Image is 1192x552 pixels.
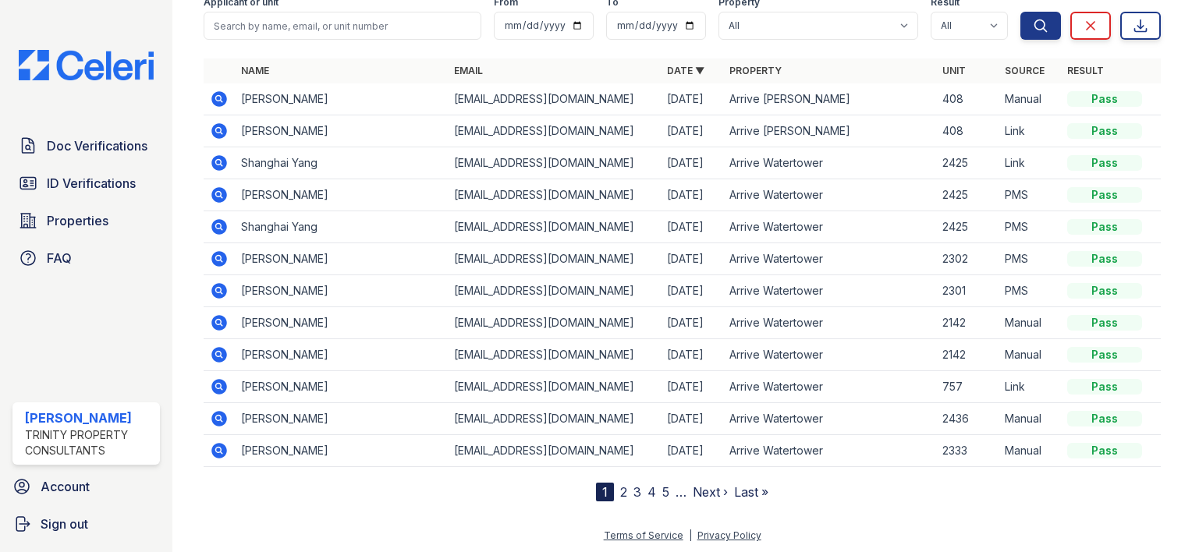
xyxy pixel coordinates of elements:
[723,179,936,211] td: Arrive Watertower
[999,83,1061,115] td: Manual
[12,130,160,161] a: Doc Verifications
[448,83,661,115] td: [EMAIL_ADDRESS][DOMAIN_NAME]
[448,179,661,211] td: [EMAIL_ADDRESS][DOMAIN_NAME]
[1067,315,1142,331] div: Pass
[999,243,1061,275] td: PMS
[723,147,936,179] td: Arrive Watertower
[723,275,936,307] td: Arrive Watertower
[235,275,448,307] td: [PERSON_NAME]
[1067,283,1142,299] div: Pass
[235,243,448,275] td: [PERSON_NAME]
[697,529,761,541] a: Privacy Policy
[661,83,723,115] td: [DATE]
[25,427,154,458] div: Trinity Property Consultants
[999,147,1061,179] td: Link
[942,65,966,76] a: Unit
[235,339,448,371] td: [PERSON_NAME]
[47,249,72,267] span: FAQ
[6,471,166,502] a: Account
[1067,347,1142,363] div: Pass
[1067,379,1142,395] div: Pass
[723,83,936,115] td: Arrive [PERSON_NAME]
[596,483,614,501] div: 1
[936,211,999,243] td: 2425
[661,435,723,467] td: [DATE]
[999,307,1061,339] td: Manual
[936,147,999,179] td: 2425
[448,371,661,403] td: [EMAIL_ADDRESS][DOMAIN_NAME]
[662,484,669,500] a: 5
[999,339,1061,371] td: Manual
[1067,155,1142,171] div: Pass
[661,275,723,307] td: [DATE]
[936,83,999,115] td: 408
[25,409,154,427] div: [PERSON_NAME]
[448,243,661,275] td: [EMAIL_ADDRESS][DOMAIN_NAME]
[47,174,136,193] span: ID Verifications
[1067,187,1142,203] div: Pass
[723,243,936,275] td: Arrive Watertower
[661,403,723,435] td: [DATE]
[661,211,723,243] td: [DATE]
[689,529,692,541] div: |
[723,115,936,147] td: Arrive [PERSON_NAME]
[999,435,1061,467] td: Manual
[936,115,999,147] td: 408
[448,275,661,307] td: [EMAIL_ADDRESS][DOMAIN_NAME]
[6,508,166,540] a: Sign out
[936,243,999,275] td: 2302
[667,65,704,76] a: Date ▼
[235,83,448,115] td: [PERSON_NAME]
[47,136,147,155] span: Doc Verifications
[241,65,269,76] a: Name
[1067,219,1142,235] div: Pass
[604,529,683,541] a: Terms of Service
[1005,65,1045,76] a: Source
[936,371,999,403] td: 757
[999,371,1061,403] td: Link
[661,147,723,179] td: [DATE]
[647,484,656,500] a: 4
[204,12,481,40] input: Search by name, email, or unit number
[999,179,1061,211] td: PMS
[448,403,661,435] td: [EMAIL_ADDRESS][DOMAIN_NAME]
[448,115,661,147] td: [EMAIL_ADDRESS][DOMAIN_NAME]
[448,435,661,467] td: [EMAIL_ADDRESS][DOMAIN_NAME]
[999,115,1061,147] td: Link
[661,179,723,211] td: [DATE]
[723,339,936,371] td: Arrive Watertower
[729,65,782,76] a: Property
[661,339,723,371] td: [DATE]
[999,211,1061,243] td: PMS
[12,168,160,199] a: ID Verifications
[723,211,936,243] td: Arrive Watertower
[235,403,448,435] td: [PERSON_NAME]
[936,179,999,211] td: 2425
[620,484,627,500] a: 2
[235,371,448,403] td: [PERSON_NAME]
[723,307,936,339] td: Arrive Watertower
[661,115,723,147] td: [DATE]
[6,50,166,80] img: CE_Logo_Blue-a8612792a0a2168367f1c8372b55b34899dd931a85d93a1a3d3e32e68fde9ad4.png
[1067,251,1142,267] div: Pass
[235,307,448,339] td: [PERSON_NAME]
[235,147,448,179] td: Shanghai Yang
[999,275,1061,307] td: PMS
[235,115,448,147] td: [PERSON_NAME]
[448,307,661,339] td: [EMAIL_ADDRESS][DOMAIN_NAME]
[1067,123,1142,139] div: Pass
[47,211,108,230] span: Properties
[661,371,723,403] td: [DATE]
[235,211,448,243] td: Shanghai Yang
[936,307,999,339] td: 2142
[448,147,661,179] td: [EMAIL_ADDRESS][DOMAIN_NAME]
[936,339,999,371] td: 2142
[936,435,999,467] td: 2333
[1067,411,1142,426] div: Pass
[936,275,999,307] td: 2301
[999,403,1061,435] td: Manual
[936,403,999,435] td: 2436
[41,477,90,496] span: Account
[454,65,483,76] a: Email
